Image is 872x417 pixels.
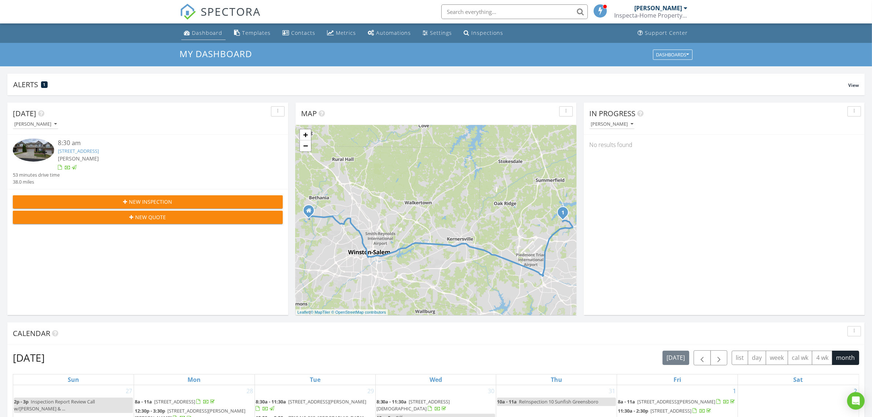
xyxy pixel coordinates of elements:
button: New Inspection [13,195,283,208]
button: Next month [710,350,728,365]
a: © MapTiler [311,310,330,314]
button: Previous month [694,350,711,365]
div: Settings [430,29,452,36]
div: 4040 Tuscany Ln, Greensboro, NC 27410 [563,212,567,217]
a: SPECTORA [180,10,261,25]
a: Go to July 28, 2025 [245,385,255,397]
button: list [732,351,748,365]
div: Templates [242,29,271,36]
span: [STREET_ADDRESS] [650,407,691,414]
a: Sunday [66,374,81,385]
a: Monday [186,374,203,385]
span: Map [301,108,317,118]
a: Saturday [792,374,804,385]
a: Go to July 30, 2025 [486,385,496,397]
div: Dashboards [656,52,689,57]
a: 11:30a - 2:30p [STREET_ADDRESS] [618,407,712,414]
div: Metrics [336,29,356,36]
a: Wednesday [428,374,444,385]
div: | [296,309,388,315]
span: [PERSON_NAME] [58,155,99,162]
input: Search everything... [441,4,588,19]
a: Zoom in [300,129,311,140]
button: [PERSON_NAME] [13,119,58,129]
span: SPECTORA [201,4,261,19]
a: Tuesday [308,374,322,385]
div: [PERSON_NAME] [635,4,682,12]
a: Friday [672,374,683,385]
a: [STREET_ADDRESS] [58,148,99,154]
a: Leaflet [297,310,309,314]
a: © OpenStreetMap contributors [331,310,386,314]
span: New Inspection [129,198,172,206]
a: Zoom out [300,140,311,151]
span: 10a - 11a [497,398,517,405]
a: Templates [231,26,274,40]
span: My Dashboard [180,48,252,60]
a: 8a - 11a [STREET_ADDRESS][PERSON_NAME] [618,398,737,406]
span: [STREET_ADDRESS] [154,398,195,405]
button: cal wk [788,351,813,365]
a: 8:30 am [STREET_ADDRESS] [PERSON_NAME] 53 minutes drive time 38.0 miles [13,139,283,185]
button: [PERSON_NAME] [589,119,635,129]
span: New Quote [136,213,166,221]
a: Go to August 2, 2025 [852,385,858,397]
span: 8a - 11a [618,398,635,405]
h2: [DATE] [13,350,45,365]
span: 1 [44,82,45,87]
span: Inspection Report Review Call w/[PERSON_NAME] & ... [14,398,95,412]
a: Contacts [280,26,319,40]
span: 11:30a - 2:30p [618,407,648,414]
a: Metrics [324,26,359,40]
a: Go to July 27, 2025 [124,385,134,397]
span: 12:30p - 3:30p [135,407,165,414]
a: 8a - 11a [STREET_ADDRESS] [135,398,254,406]
a: 8:30a - 11:30a [STREET_ADDRESS][DEMOGRAPHIC_DATA] [376,398,496,413]
span: [DATE] [13,108,36,118]
i: 1 [561,210,564,215]
a: 8:30a - 11:30a [STREET_ADDRESS][PERSON_NAME] [256,398,375,413]
a: Inspections [461,26,506,40]
div: [PERSON_NAME] [14,122,57,127]
button: 4 wk [812,351,832,365]
button: week [766,351,788,365]
div: No results found [584,135,865,155]
div: 2057 Honeysuckle Vine Run, Winston-Salem NC 27106 [309,210,313,215]
div: 8:30 am [58,139,260,148]
a: 8:30a - 11:30a [STREET_ADDRESS][PERSON_NAME] [256,398,366,412]
span: [STREET_ADDRESS][PERSON_NAME] [288,398,366,405]
a: Go to July 29, 2025 [366,385,375,397]
div: Contacts [292,29,316,36]
div: Alerts [13,80,848,89]
button: month [832,351,859,365]
a: Go to August 1, 2025 [731,385,738,397]
a: Automations (Basic) [365,26,414,40]
div: Support Center [645,29,688,36]
span: 2p - 3p [14,398,29,405]
span: 8:30a - 11:30a [376,398,407,405]
a: Settings [420,26,455,40]
div: Inspections [472,29,504,36]
div: 53 minutes drive time [13,171,60,178]
a: Dashboard [181,26,226,40]
button: day [748,351,766,365]
a: Go to July 31, 2025 [607,385,617,397]
span: Calendar [13,328,50,338]
img: 9352884%2Fcover_photos%2FTZk07ODKjrBwayzzGi8v%2Fsmall.9352884-1756388516462 [13,139,54,162]
a: 8a - 11a [STREET_ADDRESS][PERSON_NAME] [618,398,736,405]
a: Thursday [549,374,564,385]
span: [STREET_ADDRESS][DEMOGRAPHIC_DATA] [376,398,450,412]
button: [DATE] [663,351,689,365]
span: In Progress [589,108,635,118]
a: 11:30a - 2:30p [STREET_ADDRESS] [618,407,737,416]
a: 8:30a - 11:30a [STREET_ADDRESS][DEMOGRAPHIC_DATA] [376,398,450,412]
span: [STREET_ADDRESS][PERSON_NAME] [637,398,715,405]
span: ReInspection 10 Sunfish Greensboro [519,398,598,405]
span: 8a - 11a [135,398,152,405]
img: The Best Home Inspection Software - Spectora [180,4,196,20]
div: Inspecta-Home Property Inspections [615,12,688,19]
a: 8a - 11a [STREET_ADDRESS] [135,398,216,405]
div: Automations [376,29,411,36]
div: [PERSON_NAME] [591,122,633,127]
button: Dashboards [653,49,693,60]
